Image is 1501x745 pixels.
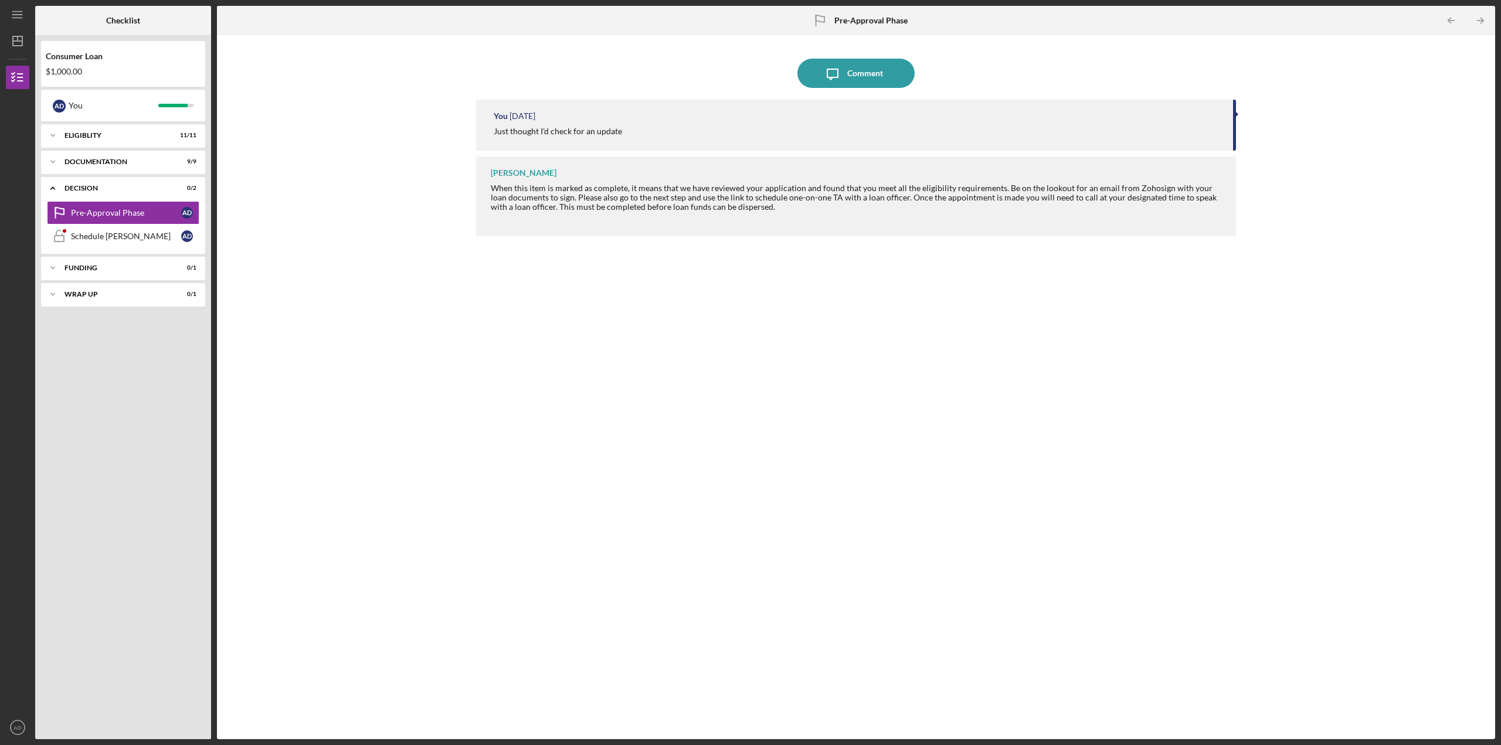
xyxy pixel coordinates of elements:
div: Consumer Loan [46,52,201,61]
div: Schedule [PERSON_NAME] [71,232,181,241]
time: 2025-10-03 18:03 [510,111,535,121]
div: A D [181,230,193,242]
div: 0 / 1 [175,264,196,271]
button: AD [6,716,29,739]
b: Checklist [106,16,140,25]
div: Funding [64,264,167,271]
div: 0 / 1 [175,291,196,298]
a: Pre-Approval PhaseAD [47,201,199,224]
div: [PERSON_NAME] [491,168,556,178]
div: $1,000.00 [46,67,201,76]
div: 11 / 11 [175,132,196,139]
div: 0 / 2 [175,185,196,192]
div: 9 / 9 [175,158,196,165]
div: Comment [847,59,883,88]
div: Documentation [64,158,167,165]
div: Just thought I'd check for an update [494,127,622,136]
div: A D [53,100,66,113]
div: You [494,111,508,121]
div: A D [181,207,193,219]
div: Wrap up [64,291,167,298]
a: Schedule [PERSON_NAME]AD [47,224,199,248]
b: Pre-Approval Phase [834,16,908,25]
div: Eligiblity [64,132,167,139]
button: Comment [797,59,915,88]
div: You [69,96,158,115]
div: Decision [64,185,167,192]
text: AD [13,724,21,731]
div: When this item is marked as complete, it means that we have reviewed your application and found t... [491,183,1224,221]
div: Pre-Approval Phase [71,208,181,217]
